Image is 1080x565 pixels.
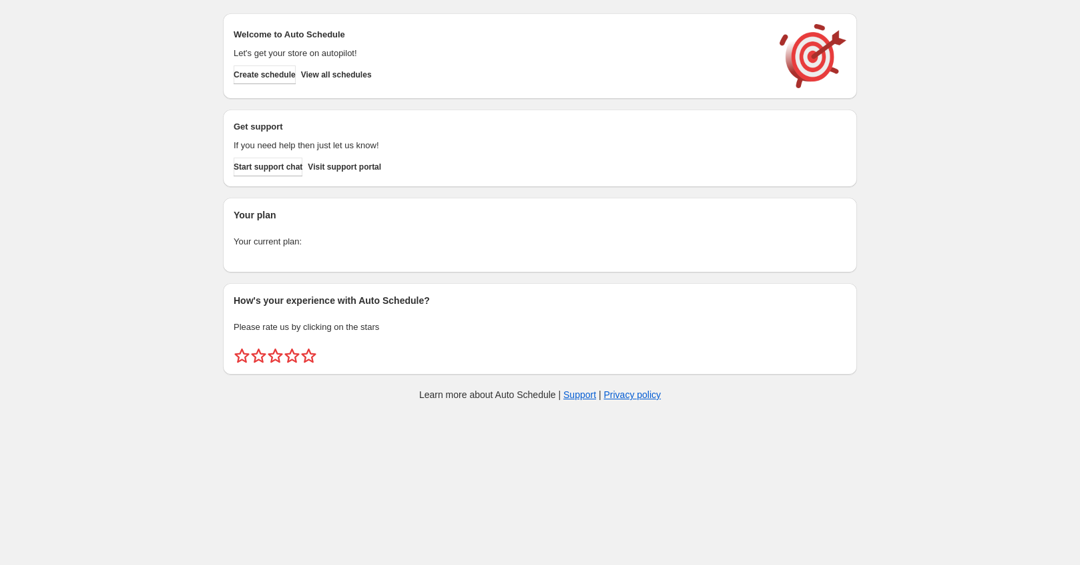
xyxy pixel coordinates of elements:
[308,162,381,172] span: Visit support portal
[301,69,372,80] span: View all schedules
[604,389,661,400] a: Privacy policy
[234,235,846,248] p: Your current plan:
[301,65,372,84] button: View all schedules
[308,158,381,176] a: Visit support portal
[419,388,661,401] p: Learn more about Auto Schedule | |
[234,65,296,84] button: Create schedule
[234,120,766,134] h2: Get support
[234,28,766,41] h2: Welcome to Auto Schedule
[234,69,296,80] span: Create schedule
[234,139,766,152] p: If you need help then just let us know!
[563,389,596,400] a: Support
[234,162,302,172] span: Start support chat
[234,47,766,60] p: Let's get your store on autopilot!
[234,294,846,307] h2: How's your experience with Auto Schedule?
[234,158,302,176] a: Start support chat
[234,208,846,222] h2: Your plan
[234,321,846,334] p: Please rate us by clicking on the stars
